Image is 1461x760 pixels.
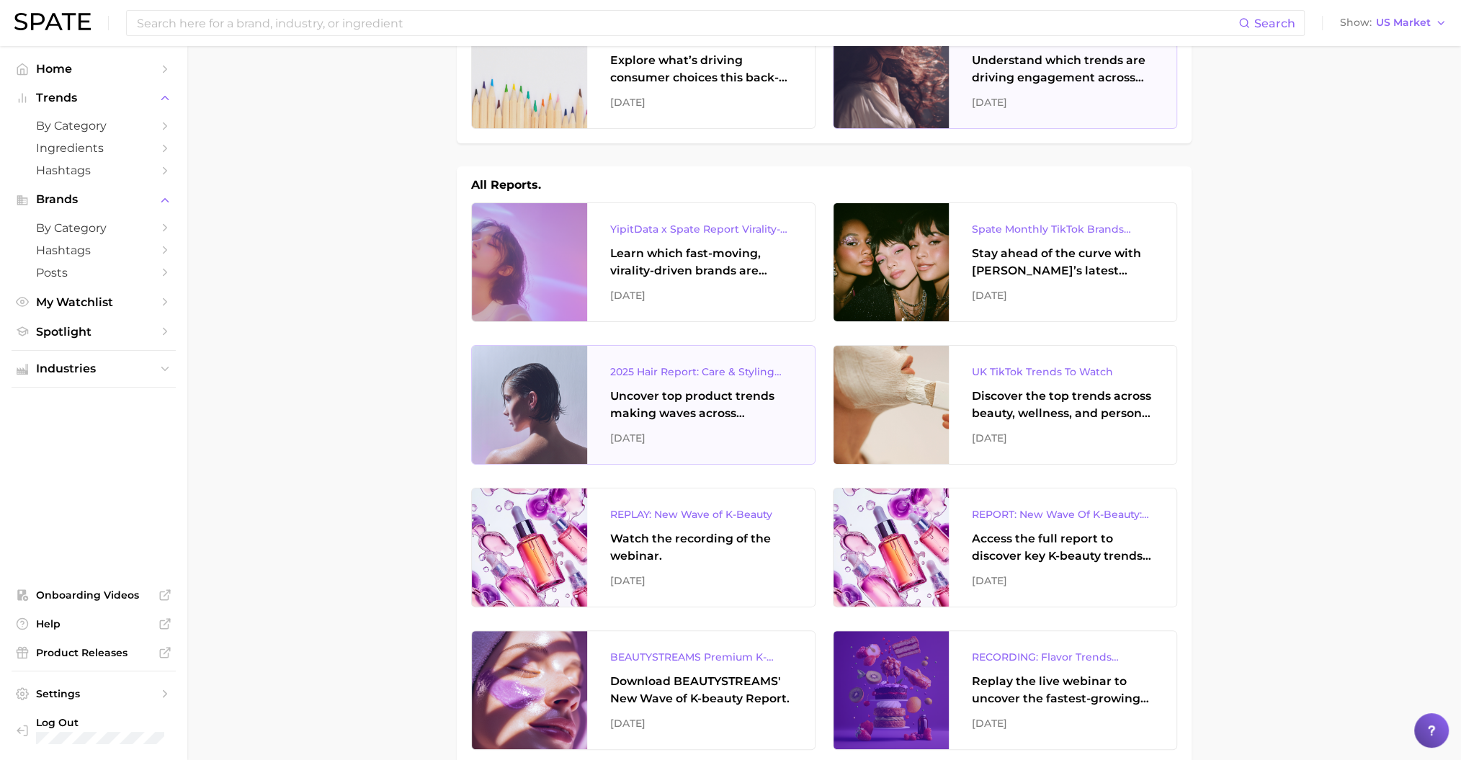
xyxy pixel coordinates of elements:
[36,141,151,155] span: Ingredients
[833,9,1177,129] a: Beauty Tracker with Popularity IndexUnderstand which trends are driving engagement across platfor...
[833,630,1177,750] a: RECORDING: Flavor Trends Decoded - What's New & What's Next According to TikTok & GoogleReplay th...
[36,589,151,602] span: Onboarding Videos
[135,11,1238,35] input: Search here for a brand, industry, or ingredient
[14,13,91,30] img: SPATE
[610,52,792,86] div: Explore what’s driving consumer choices this back-to-school season From budget-friendly meals to ...
[610,363,792,380] div: 2025 Hair Report: Care & Styling Products
[36,91,151,104] span: Trends
[610,673,792,707] div: Download BEAUTYSTREAMS' New Wave of K-beauty Report.
[12,642,176,663] a: Product Releases
[12,683,176,705] a: Settings
[1254,17,1295,30] span: Search
[972,220,1153,238] div: Spate Monthly TikTok Brands Tracker
[36,164,151,177] span: Hashtags
[36,362,151,375] span: Industries
[972,530,1153,565] div: Access the full report to discover key K-beauty trends influencing [DATE] beauty market
[36,325,151,339] span: Spotlight
[610,715,792,732] div: [DATE]
[36,687,151,700] span: Settings
[610,388,792,422] div: Uncover top product trends making waves across platforms — along with key insights into benefits,...
[833,488,1177,607] a: REPORT: New Wave Of K-Beauty: [GEOGRAPHIC_DATA]’s Trending Innovations In Skincare & Color Cosmet...
[471,202,816,322] a: YipitData x Spate Report Virality-Driven Brands Are Taking a Slice of the Beauty PieLearn which f...
[972,506,1153,523] div: REPORT: New Wave Of K-Beauty: [GEOGRAPHIC_DATA]’s Trending Innovations In Skincare & Color Cosmetics
[972,363,1153,380] div: UK TikTok Trends To Watch
[610,572,792,589] div: [DATE]
[610,94,792,111] div: [DATE]
[36,221,151,235] span: by Category
[12,712,176,748] a: Log out. Currently logged in with e-mail hannah.kohl@croda.com.
[12,239,176,261] a: Hashtags
[36,62,151,76] span: Home
[36,243,151,257] span: Hashtags
[36,119,151,133] span: by Category
[1340,19,1372,27] span: Show
[471,176,541,194] h1: All Reports.
[12,217,176,239] a: by Category
[610,287,792,304] div: [DATE]
[471,488,816,607] a: REPLAY: New Wave of K-BeautyWatch the recording of the webinar.[DATE]
[12,358,176,380] button: Industries
[972,429,1153,447] div: [DATE]
[972,673,1153,707] div: Replay the live webinar to uncover the fastest-growing flavor trends and what they signal about e...
[1376,19,1431,27] span: US Market
[36,716,164,729] span: Log Out
[972,245,1153,280] div: Stay ahead of the curve with [PERSON_NAME]’s latest monthly tracker, spotlighting the fastest-gro...
[36,295,151,309] span: My Watchlist
[471,9,816,129] a: From Budget Meals to Functional Snacks: Food & Beverage Trends Shaping Consumer Behavior This Sch...
[36,617,151,630] span: Help
[12,321,176,343] a: Spotlight
[12,159,176,182] a: Hashtags
[610,506,792,523] div: REPLAY: New Wave of K-Beauty
[972,287,1153,304] div: [DATE]
[36,266,151,280] span: Posts
[610,245,792,280] div: Learn which fast-moving, virality-driven brands are leading the pack, the risks of viral growth, ...
[12,613,176,635] a: Help
[610,530,792,565] div: Watch the recording of the webinar.
[972,572,1153,589] div: [DATE]
[12,137,176,159] a: Ingredients
[471,630,816,750] a: BEAUTYSTREAMS Premium K-beauty Trends ReportDownload BEAUTYSTREAMS' New Wave of K-beauty Report.[...
[36,646,151,659] span: Product Releases
[972,715,1153,732] div: [DATE]
[12,58,176,80] a: Home
[610,648,792,666] div: BEAUTYSTREAMS Premium K-beauty Trends Report
[610,220,792,238] div: YipitData x Spate Report Virality-Driven Brands Are Taking a Slice of the Beauty Pie
[12,261,176,284] a: Posts
[972,52,1153,86] div: Understand which trends are driving engagement across platforms in the skin, hair, makeup, and fr...
[36,193,151,206] span: Brands
[972,388,1153,422] div: Discover the top trends across beauty, wellness, and personal care on TikTok [GEOGRAPHIC_DATA].
[12,189,176,210] button: Brands
[471,345,816,465] a: 2025 Hair Report: Care & Styling ProductsUncover top product trends making waves across platforms...
[12,115,176,137] a: by Category
[12,584,176,606] a: Onboarding Videos
[12,87,176,109] button: Trends
[972,648,1153,666] div: RECORDING: Flavor Trends Decoded - What's New & What's Next According to TikTok & Google
[12,291,176,313] a: My Watchlist
[833,345,1177,465] a: UK TikTok Trends To WatchDiscover the top trends across beauty, wellness, and personal care on Ti...
[972,94,1153,111] div: [DATE]
[610,429,792,447] div: [DATE]
[1336,14,1450,32] button: ShowUS Market
[833,202,1177,322] a: Spate Monthly TikTok Brands TrackerStay ahead of the curve with [PERSON_NAME]’s latest monthly tr...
